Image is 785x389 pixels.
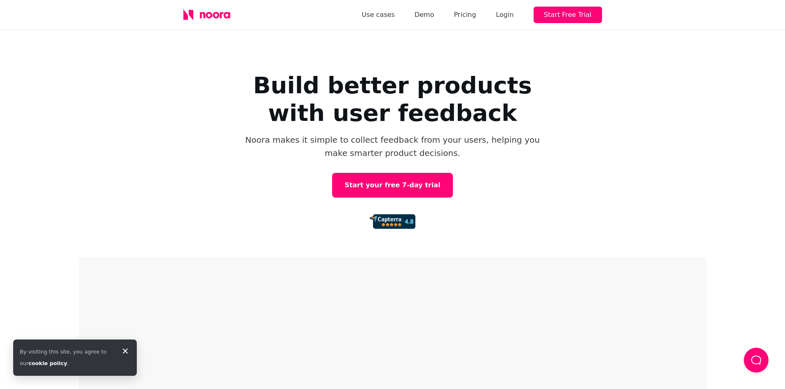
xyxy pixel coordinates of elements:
[228,71,558,127] h1: Build better products with user feedback
[244,133,541,160] p: Noora makes it simple to collect feedback from your users, helping you make smarter product decis...
[28,360,67,366] a: cookie policy
[362,9,395,21] a: Use cases
[744,348,769,372] button: Load Chat
[496,9,513,21] div: Login
[370,214,415,229] img: 92d72d4f0927c2c8b0462b8c7b01ca97.png
[454,9,476,21] a: Pricing
[20,346,114,369] div: By visiting this site, you agree to our .
[415,9,434,21] a: Demo
[534,7,602,23] button: Start Free Trial
[332,173,452,198] a: Start your free 7-day trial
